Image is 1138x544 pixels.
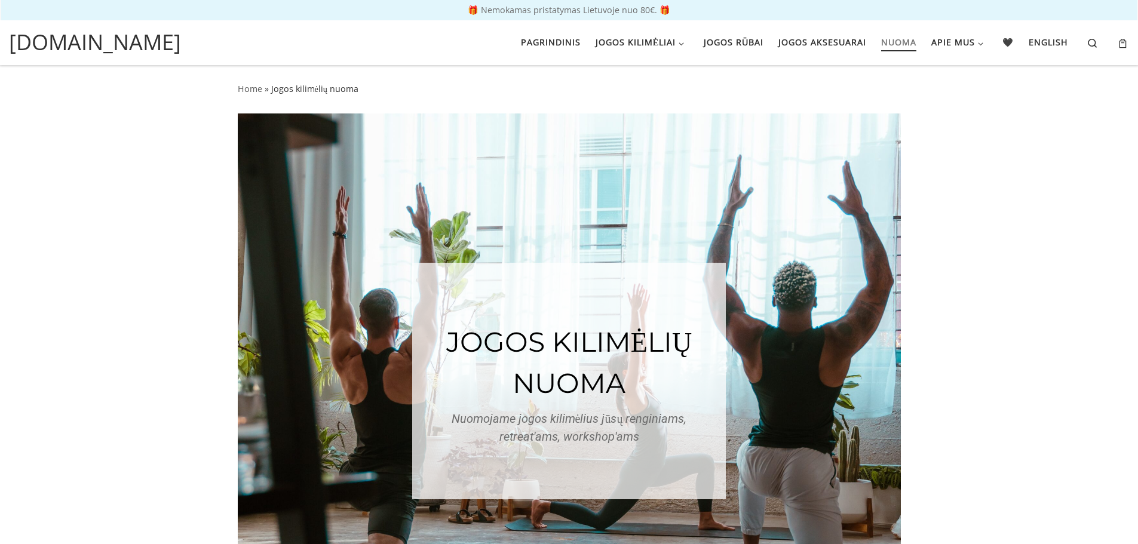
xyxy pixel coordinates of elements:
a: English [1025,30,1072,55]
a: Jogos rūbai [700,30,767,55]
span: Jogos rūbai [704,30,763,52]
span: English [1029,30,1068,52]
a: Home [238,83,262,94]
span: Jogos kilimėliai [596,30,676,52]
p: 🎁 Nemokamas pristatymas Lietuvoje nuo 80€. 🎁 [12,6,1126,14]
a: Jogos aksesuarai [774,30,870,55]
span: Apie mus [931,30,975,52]
a: Nuoma [877,30,920,55]
a: Pagrindinis [517,30,584,55]
span: Jogos kilimėlių nuoma [271,83,358,94]
span: Nuoma [881,30,916,52]
p: Nuomojame jogos kilimėlius jūsų renginiams, retreat'ams, workshop'ams [424,410,714,445]
a: [DOMAIN_NAME] [9,26,181,59]
span: Jogos aksesuarai [778,30,866,52]
span: 🖤 [1002,30,1014,52]
a: Jogos kilimėliai [591,30,692,55]
a: 🖤 [999,30,1018,55]
span: » [265,83,269,94]
span: Pagrindinis [521,30,581,52]
h1: Jogos kilimėlių nuoma [424,321,714,404]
